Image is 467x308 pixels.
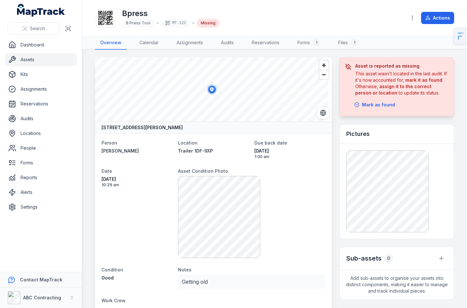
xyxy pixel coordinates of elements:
strong: assign it to the correct person or location [355,84,431,96]
a: Forms [5,156,77,169]
strong: mark it as found [405,77,442,83]
a: Calendar [134,36,164,50]
div: 0 [384,254,393,263]
a: Locations [5,127,77,140]
button: Search [8,22,59,35]
h3: Asset is reported as missing [355,63,449,69]
span: Asset Condition Photo [178,168,228,174]
p: Getting old [182,277,322,286]
a: Assignments [172,36,208,50]
span: Work Crew [101,298,126,303]
span: Location [178,140,198,146]
span: Trailer 1DF-9XP [178,148,213,154]
a: Assignments [5,83,77,96]
a: Audits [5,112,77,125]
span: Add sub-assets to organise your assets into distinct components, making it easier to manage and t... [340,270,454,299]
span: Date [101,168,112,174]
a: Audits [216,36,239,50]
a: Dashboard [5,38,77,51]
a: Reservations [247,36,285,50]
a: Overview [95,36,127,50]
div: Missing [197,19,219,28]
strong: ABC Contracting [23,295,61,300]
span: [DATE] [101,176,173,182]
div: This asset wasn't located in the last audit. If it's now accounted for, . Otherwise, to update it... [355,71,449,96]
a: Kits [5,68,77,81]
button: Switch to Satellite View [317,107,329,119]
time: 31/03/2025, 1:00:00 am [254,148,326,159]
canvas: Map [95,57,329,121]
span: 1:00 am [254,154,326,159]
span: Condition [101,267,123,272]
span: Good [101,275,114,280]
button: Zoom in [319,61,329,70]
button: Mark as found [350,99,399,111]
span: Notes [178,267,191,272]
a: Settings [5,201,77,213]
time: 26/03/2025, 10:29:16 am [101,176,173,187]
span: 10:29 am [101,182,173,187]
a: Assets [5,53,77,66]
span: Search [30,25,45,32]
a: Forms1 [292,36,325,50]
a: People [5,142,77,154]
span: [DATE] [254,148,326,154]
button: Zoom out [319,70,329,79]
span: Person [101,140,117,146]
div: 1 [350,39,358,46]
button: Actions [421,12,454,24]
a: Files1 [333,36,363,50]
a: MapTrack [17,4,65,17]
strong: [STREET_ADDRESS][PERSON_NAME] [101,124,183,131]
a: Reports [5,171,77,184]
a: Reservations [5,97,77,110]
a: Trailer 1DF-9XP [178,148,249,154]
h3: Pictures [346,129,370,138]
h2: Sub-assets [346,254,382,263]
div: MT-122 [161,19,190,28]
h1: Bpress [122,8,219,19]
div: 1 [313,39,320,46]
strong: Contact MapTrack [20,277,62,282]
span: Due back date [254,140,287,146]
a: [PERSON_NAME] [101,148,173,154]
span: B Press Tool [126,21,150,25]
a: Alerts [5,186,77,199]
